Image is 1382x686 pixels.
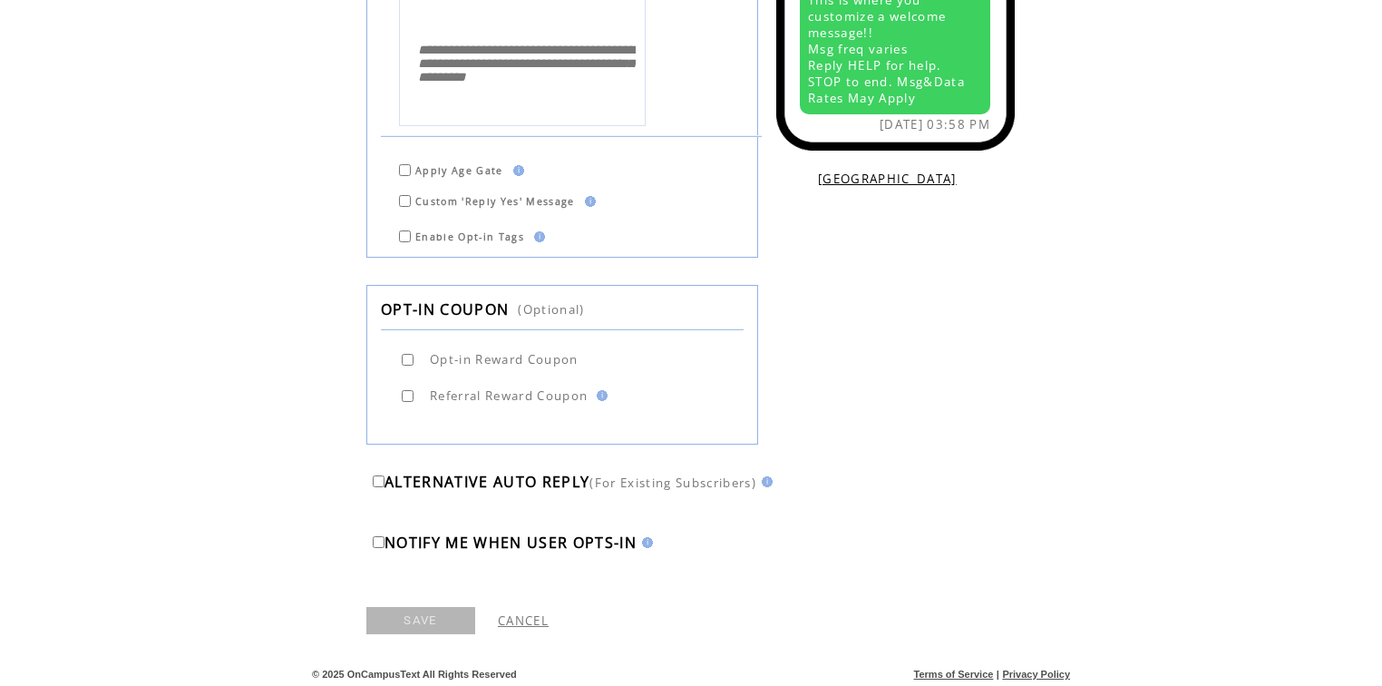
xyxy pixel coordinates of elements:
[508,165,524,176] img: help.gif
[384,472,589,492] span: ALTERNATIVE AUTO REPLY
[381,299,509,319] span: OPT-IN COUPON
[997,669,999,680] span: |
[589,475,756,491] span: (For Existing Subscribers)
[498,612,549,629] a: CANCEL
[756,476,773,487] img: help.gif
[579,196,596,207] img: help.gif
[518,301,584,318] span: (Optional)
[1002,669,1070,680] a: Privacy Policy
[430,351,579,367] span: Opt-in Reward Coupon
[591,390,608,401] img: help.gif
[637,537,653,548] img: help.gif
[430,387,588,404] span: Referral Reward Coupon
[914,669,994,680] a: Terms of Service
[366,607,475,634] a: SAVE
[529,231,545,242] img: help.gif
[818,171,957,187] a: [GEOGRAPHIC_DATA]
[415,195,575,208] span: Custom 'Reply Yes' Message
[384,533,637,553] span: NOTIFY ME WHEN USER OPTS-IN
[312,669,517,680] span: © 2025 OnCampusText All Rights Reserved
[415,164,503,177] span: Apply Age Gate
[415,230,524,243] span: Enable Opt-in Tags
